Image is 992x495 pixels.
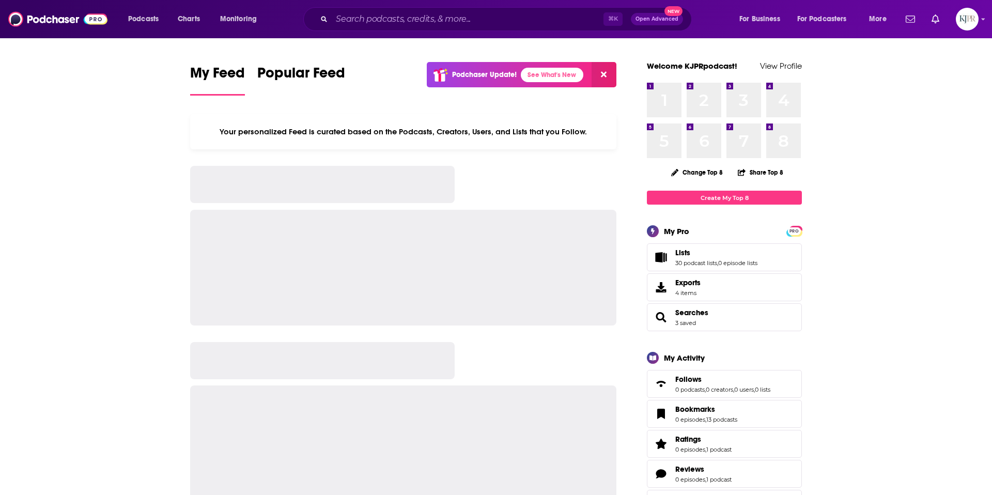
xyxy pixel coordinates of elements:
[257,64,345,96] a: Popular Feed
[734,386,754,393] a: 0 users
[650,377,671,391] a: Follows
[190,64,245,88] span: My Feed
[675,308,708,317] a: Searches
[956,8,979,30] img: User Profile
[675,416,705,423] a: 0 episodes
[675,405,737,414] a: Bookmarks
[797,12,847,26] span: For Podcasters
[647,273,802,301] a: Exports
[675,386,705,393] a: 0 podcasts
[927,10,943,28] a: Show notifications dropdown
[213,11,270,27] button: open menu
[956,8,979,30] span: Logged in as KJPRpodcast
[647,303,802,331] span: Searches
[675,435,701,444] span: Ratings
[647,191,802,205] a: Create My Top 8
[675,278,701,287] span: Exports
[675,476,705,483] a: 0 episodes
[452,70,517,79] p: Podchaser Update!
[675,465,704,474] span: Reviews
[631,13,683,25] button: Open AdvancedNew
[650,250,671,265] a: Lists
[675,435,732,444] a: Ratings
[754,386,755,393] span: ,
[737,162,784,182] button: Share Top 8
[705,476,706,483] span: ,
[675,319,696,327] a: 3 saved
[190,114,616,149] div: Your personalized Feed is curated based on the Podcasts, Creators, Users, and Lists that you Follow.
[647,460,802,488] span: Reviews
[706,416,737,423] a: 13 podcasts
[647,430,802,458] span: Ratings
[121,11,172,27] button: open menu
[717,259,718,267] span: ,
[664,226,689,236] div: My Pro
[521,68,583,82] a: See What's New
[755,386,770,393] a: 0 lists
[650,310,671,324] a: Searches
[647,400,802,428] span: Bookmarks
[718,259,757,267] a: 0 episode lists
[8,9,107,29] img: Podchaser - Follow, Share and Rate Podcasts
[788,227,800,235] span: PRO
[862,11,900,27] button: open menu
[332,11,603,27] input: Search podcasts, credits, & more...
[664,6,683,16] span: New
[788,227,800,235] a: PRO
[675,248,690,257] span: Lists
[647,61,737,71] a: Welcome KJPRpodcast!
[956,8,979,30] button: Show profile menu
[675,289,701,297] span: 4 items
[706,476,732,483] a: 1 podcast
[650,280,671,295] span: Exports
[732,11,793,27] button: open menu
[705,386,706,393] span: ,
[664,353,705,363] div: My Activity
[636,17,678,22] span: Open Advanced
[220,12,257,26] span: Monitoring
[675,375,702,384] span: Follows
[665,166,729,179] button: Change Top 8
[675,259,717,267] a: 30 podcast lists
[869,12,887,26] span: More
[706,386,733,393] a: 0 creators
[675,248,757,257] a: Lists
[650,437,671,451] a: Ratings
[650,407,671,421] a: Bookmarks
[705,416,706,423] span: ,
[675,446,705,453] a: 0 episodes
[171,11,206,27] a: Charts
[739,12,780,26] span: For Business
[902,10,919,28] a: Show notifications dropdown
[791,11,862,27] button: open menu
[647,243,802,271] span: Lists
[675,465,732,474] a: Reviews
[178,12,200,26] span: Charts
[760,61,802,71] a: View Profile
[675,375,770,384] a: Follows
[706,446,732,453] a: 1 podcast
[675,405,715,414] span: Bookmarks
[313,7,702,31] div: Search podcasts, credits, & more...
[705,446,706,453] span: ,
[128,12,159,26] span: Podcasts
[603,12,623,26] span: ⌘ K
[257,64,345,88] span: Popular Feed
[650,467,671,481] a: Reviews
[647,370,802,398] span: Follows
[733,386,734,393] span: ,
[190,64,245,96] a: My Feed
